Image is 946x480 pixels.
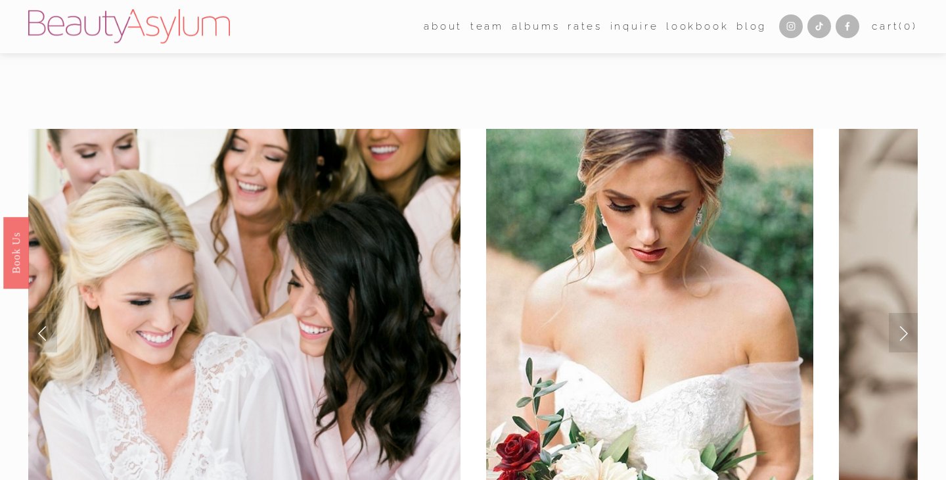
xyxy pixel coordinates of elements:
[568,16,602,37] a: Rates
[736,16,767,37] a: Blog
[424,18,462,36] span: about
[470,16,504,37] a: folder dropdown
[610,16,659,37] a: Inquire
[889,313,918,352] a: Next Slide
[779,14,803,38] a: Instagram
[836,14,859,38] a: Facebook
[28,313,57,352] a: Previous Slide
[3,217,29,289] a: Book Us
[512,16,560,37] a: albums
[666,16,729,37] a: Lookbook
[470,18,504,36] span: team
[904,20,912,32] span: 0
[424,16,462,37] a: folder dropdown
[899,20,917,32] span: ( )
[872,18,918,36] a: 0 items in cart
[807,14,831,38] a: TikTok
[28,9,230,43] img: Beauty Asylum | Bridal Hair &amp; Makeup Charlotte &amp; Atlanta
